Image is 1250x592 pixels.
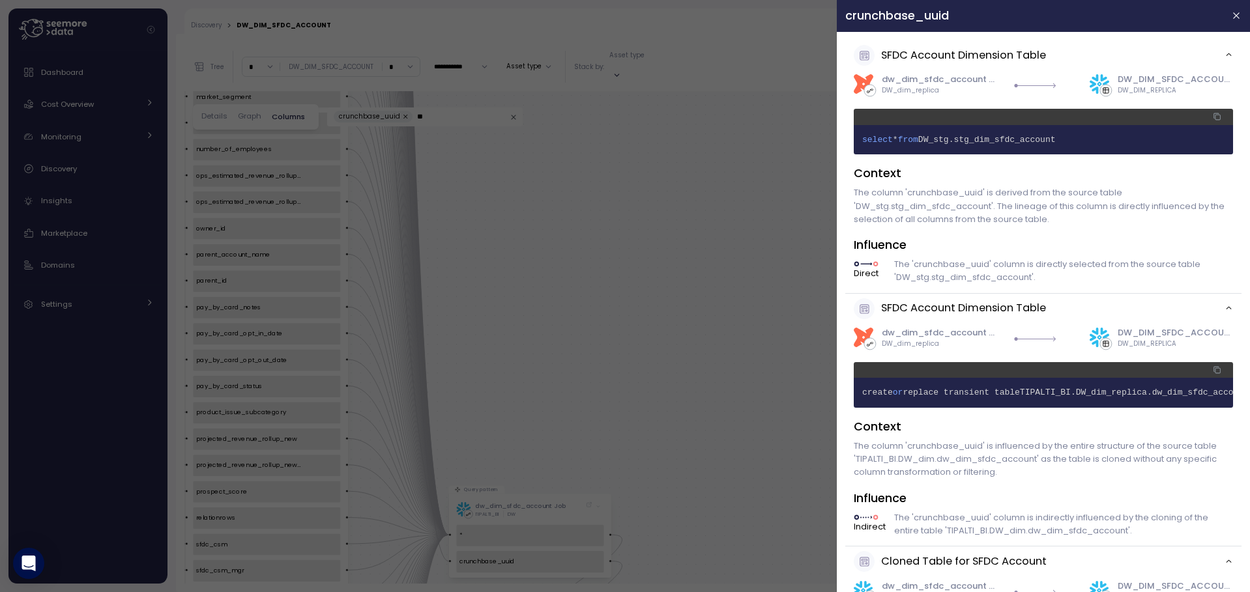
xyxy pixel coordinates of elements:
div: dw_dim_sfdc_account Job [882,73,997,86]
h3: Context [854,418,1233,434]
p: The 'crunchbase_uuid' column is indirectly influenced by the cloning of the entire table 'TIPALTI... [894,511,1233,537]
p: Direct [854,267,886,280]
h3: Influence [854,236,1233,253]
div: Open Intercom Messenger [13,548,44,579]
p: The 'crunchbase_uuid' column is directly selected from the source table 'DW_stg.stg_dim_sfdc_acco... [894,258,1233,284]
p: DW_dim_replica [882,86,997,95]
p: Cloned Table for SFDC Account [881,553,1225,571]
button: Cloned Table for SFDC Account [845,546,1242,576]
p: SFDC Account Dimension Table [881,300,1225,317]
p: SFDC Account Dimension Table [881,47,1225,64]
span: create [862,388,893,397]
span: . [1147,388,1152,397]
p: The column 'crunchbase_uuid' is derived from the source table 'DW_stg.stg_dim_sfdc_account'. The ... [854,186,1233,225]
div: SFDC Account Dimension Table [845,70,1242,292]
p: DW_DIM_REPLICA [1118,339,1233,348]
h3: Influence [854,490,1233,506]
p: The column 'crunchbase_uuid' is influenced by the entire structure of the source table 'TIPALTI_B... [854,440,1233,479]
span: TIPALTI_BI [1020,388,1071,397]
div: SFDC Account Dimension Table [845,324,1242,546]
p: Indirect [854,520,886,533]
button: SFDC Account Dimension Table [845,40,1242,70]
div: DW_DIM_SFDC_ACCOUNT [1118,73,1233,86]
div: dw_dim_sfdc_account Job [882,326,997,339]
span: DW_stg.stg_dim_sfdc_account [918,135,1056,145]
span: DW_dim_replica [1076,388,1147,397]
span: replace transient table [903,388,1020,397]
span: select [862,135,893,145]
p: DW_dim_replica [882,339,997,348]
span: from [898,135,918,145]
span: or [893,388,903,397]
span: . [1071,388,1076,397]
h3: Context [854,165,1233,181]
div: DW_DIM_SFDC_ACCOUNT [1118,326,1233,339]
button: SFDC Account Dimension Table [845,294,1242,324]
p: DW_DIM_REPLICA [1118,86,1233,95]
